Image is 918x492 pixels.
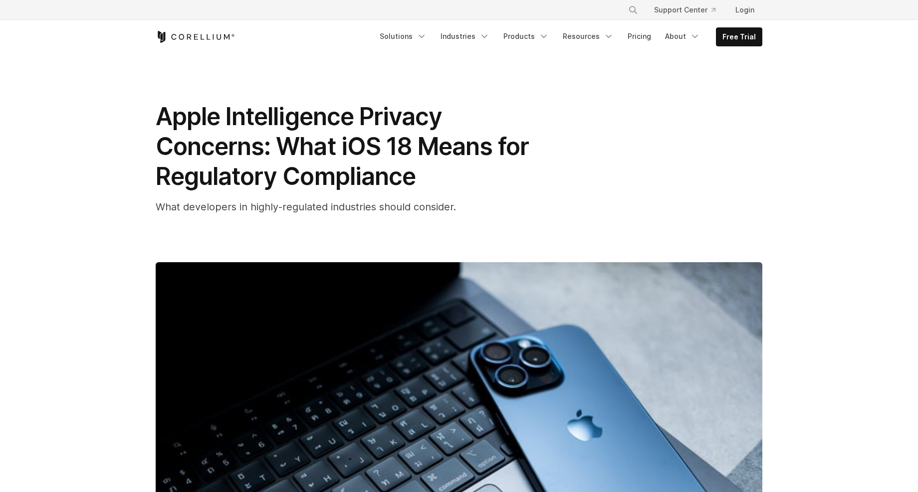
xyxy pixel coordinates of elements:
[659,27,706,45] a: About
[557,27,620,45] a: Resources
[156,102,529,191] span: Apple Intelligence Privacy Concerns: What iOS 18 Means for Regulatory Compliance
[727,1,762,19] a: Login
[646,1,723,19] a: Support Center
[716,28,762,46] a: Free Trial
[374,27,762,46] div: Navigation Menu
[622,27,657,45] a: Pricing
[616,1,762,19] div: Navigation Menu
[156,31,235,43] a: Corellium Home
[156,201,456,213] span: What developers in highly-regulated industries should consider.
[624,1,642,19] button: Search
[374,27,433,45] a: Solutions
[435,27,495,45] a: Industries
[497,27,555,45] a: Products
